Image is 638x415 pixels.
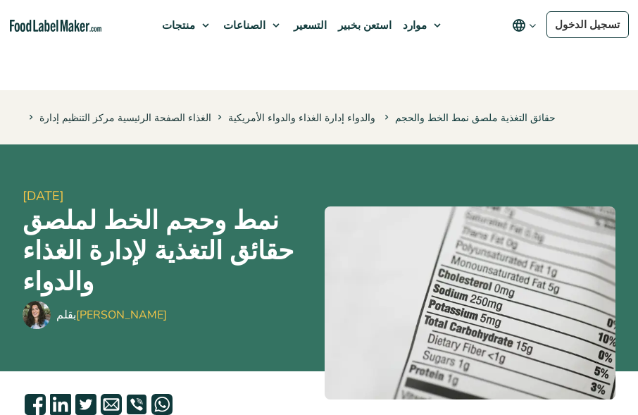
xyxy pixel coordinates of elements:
a: والدواء إدارة الغذاء والدواء الأمريكية [228,111,375,125]
font: تسجيل الدخول [555,18,620,32]
font: استعن بخبير [338,18,392,32]
a: الصفحة الرئيسية مركز التنظيم إدارة [39,111,185,125]
font: [DATE] [23,187,64,204]
a: الغذاء [188,111,211,125]
font: الصناعات [223,18,265,32]
font: نمط وحجم الخط لملصق حقائق التغذية لإدارة الغذاء والدواء [23,203,294,299]
font: التسعير [294,18,327,32]
img: ماريا أبي حنا - صانعة ملصقات الطعام [23,301,51,329]
a: [PERSON_NAME] [76,307,167,323]
font: حقائق التغذية ملصق نمط الخط والحجم [395,111,556,125]
font: موارد [403,18,427,32]
a: الصفحة الرئيسية لصانع ملصقات الطعام [10,20,101,32]
font: منتجات [162,18,195,32]
a: تسجيل الدخول [546,11,629,38]
button: تغيير اللغة [502,11,546,39]
font: بقلم [56,307,76,323]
